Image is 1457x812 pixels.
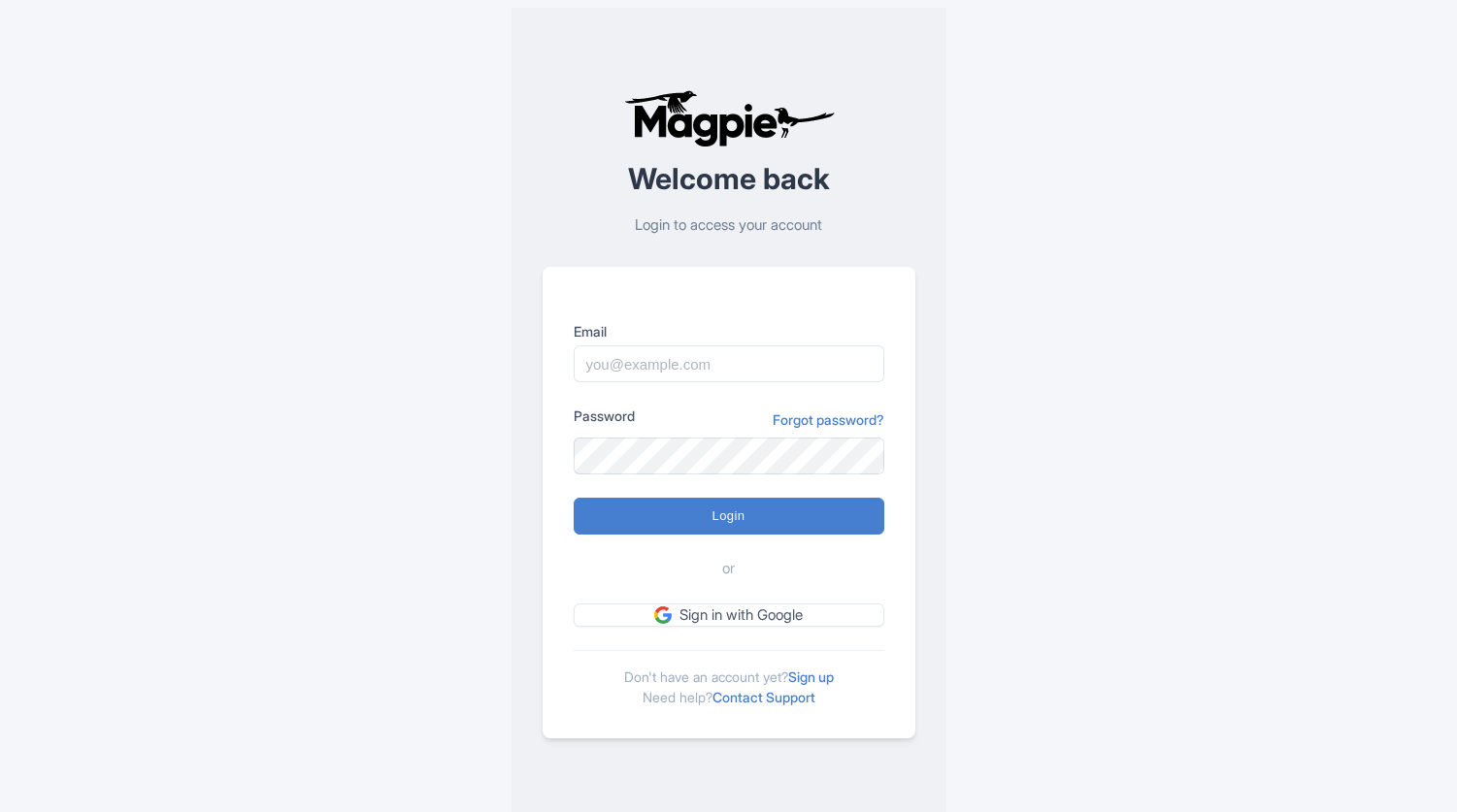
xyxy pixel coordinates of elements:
[574,345,884,382] input: you@example.com
[543,163,915,195] h2: Welcome back
[788,668,834,685] a: Sign up
[574,603,884,628] a: Sign in with Google
[574,321,884,341] label: Email
[574,650,884,707] div: Don't have an account yet? Need help?
[712,689,815,705] a: Contact Support
[773,409,884,430] a: Forgot password?
[722,558,735,580] span: or
[543,214,915,237] p: Login to access your account
[574,406,635,426] label: Password
[654,606,672,624] img: google.svg
[574,498,884,535] input: Login
[619,89,838,147] img: logo-ab69f6fb50320c5b225c76a69d11143b.png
